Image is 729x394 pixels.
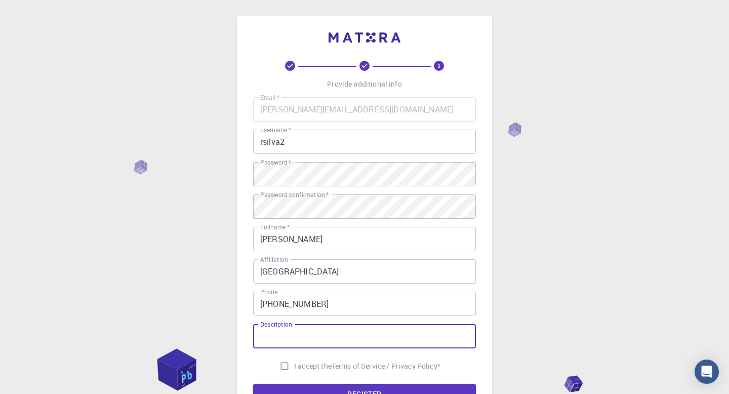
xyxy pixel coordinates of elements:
a: Terms of Service / Privacy Policy* [332,361,440,371]
label: Affiliation [260,255,288,264]
label: username [260,126,291,134]
p: Provide additional info [327,79,401,89]
label: Fullname [260,223,290,231]
label: Email [260,93,279,102]
text: 3 [437,62,440,69]
label: Description [260,320,292,329]
span: I accept the [294,361,332,371]
label: Password [260,158,291,167]
label: Password confirmation [260,190,329,199]
p: Terms of Service / Privacy Policy * [332,361,440,371]
div: Open Intercom Messenger [695,360,719,384]
label: Phone [260,288,277,296]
